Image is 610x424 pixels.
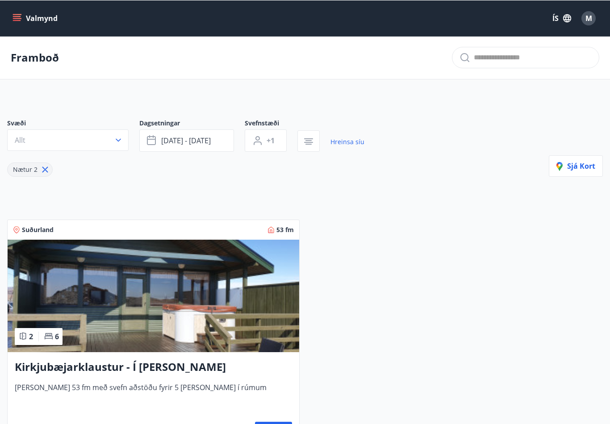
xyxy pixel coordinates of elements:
[15,135,25,145] span: Allt
[549,155,603,176] button: Sjá kort
[55,331,59,341] span: 6
[139,118,245,129] span: Dagsetningar
[7,162,53,176] div: Nætur 2
[8,239,299,352] img: Paella dish
[139,129,234,151] button: [DATE] - [DATE]
[7,129,129,150] button: Allt
[161,135,211,145] span: [DATE] - [DATE]
[13,165,38,173] span: Nætur 2
[11,10,61,26] button: menu
[547,10,576,26] button: ÍS
[585,13,592,23] span: M
[556,161,595,170] span: Sjá kort
[578,7,599,29] button: M
[245,129,287,151] button: +1
[267,135,275,145] span: +1
[15,382,292,412] span: [PERSON_NAME] 53 fm með svefn aðstöðu fyrir 5 [PERSON_NAME] í rúmum
[22,225,54,234] span: Suðurland
[245,118,297,129] span: Svefnstæði
[330,132,364,151] a: Hreinsa síu
[15,359,292,375] h3: Kirkjubæjarklaustur - Í [PERSON_NAME] Hæðargarðs
[276,225,294,234] span: 53 fm
[29,331,33,341] span: 2
[7,118,139,129] span: Svæði
[11,50,59,65] p: Framboð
